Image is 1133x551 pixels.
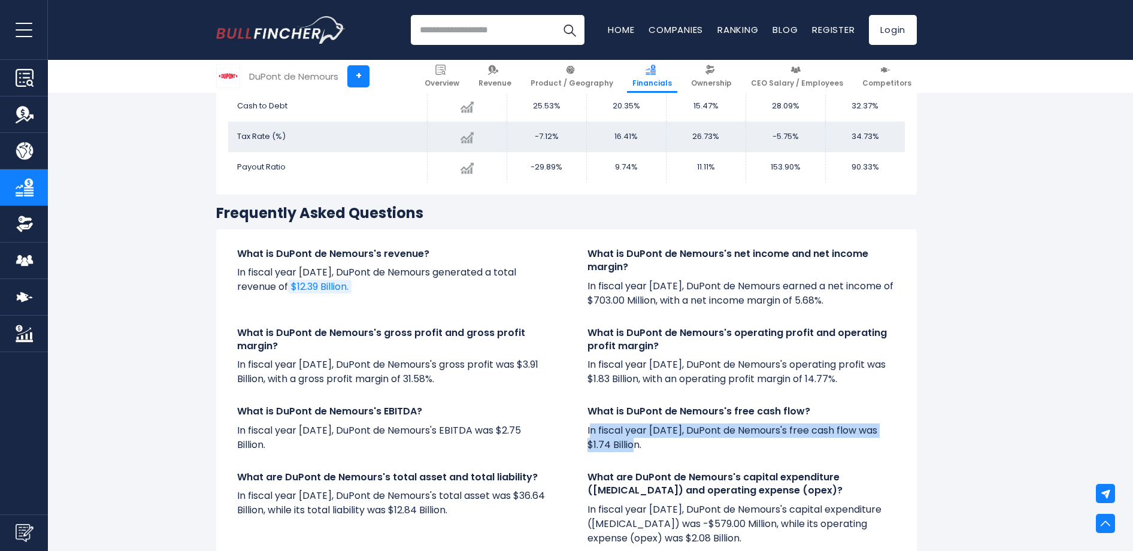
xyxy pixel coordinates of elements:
[237,131,286,142] span: Tax Rate (%)
[237,247,546,261] h4: What is DuPont de Nemours's revenue?
[812,23,855,36] a: Register
[587,502,896,546] p: In fiscal year [DATE], DuPont de Nemours's capital expenditure ([MEDICAL_DATA]) was -$579.00 Mill...
[587,358,896,386] p: In fiscal year [DATE], DuPont de Nemours's operating profit was $1.83 Billion, with an operating ...
[237,471,546,484] h4: What are DuPont de Nemours's total asset and total liability?
[473,60,517,93] a: Revenue
[586,122,666,152] td: 16.41%
[237,405,546,418] h4: What is DuPont de Nemours's EBITDA?
[237,100,287,111] span: Cash to Debt
[507,152,586,183] td: -29.89%
[587,247,896,274] h4: What is DuPont de Nemours's net income and net income margin?
[237,423,546,452] p: In fiscal year [DATE], DuPont de Nemours's EBITDA was $2.75 Billion.
[507,122,586,152] td: -7.12%
[217,65,240,87] img: DD logo
[666,91,746,122] td: 15.47%
[347,65,369,87] a: +
[425,78,459,88] span: Overview
[717,23,758,36] a: Ranking
[587,279,896,308] p: In fiscal year [DATE], DuPont de Nemours earned a net income of $703.00 Million, with a net incom...
[825,122,905,152] td: 34.73%
[746,60,849,93] a: CEO Salary / Employees
[237,265,546,294] p: In fiscal year [DATE], DuPont de Nemours generated a total revenue of
[686,60,737,93] a: Ownership
[746,152,825,183] td: 153.90%
[627,60,677,93] a: Financials
[216,16,345,44] a: Go to homepage
[649,23,703,36] a: Companies
[587,471,896,498] h4: What are DuPont de Nemours's capital expenditure ([MEDICAL_DATA]) and operating expense (opex)?
[857,60,917,93] a: Competitors
[666,152,746,183] td: 11.11%
[525,60,619,93] a: Product / Geography
[586,152,666,183] td: 9.74%
[531,78,613,88] span: Product / Geography
[862,78,911,88] span: Competitors
[249,69,338,83] div: DuPont de Nemours
[216,204,917,222] h3: Frequently Asked Questions
[666,122,746,152] td: 26.73%
[237,489,546,517] p: In fiscal year [DATE], DuPont de Nemours's total asset was $36.64 Billion, while its total liabil...
[751,78,843,88] span: CEO Salary / Employees
[16,215,34,233] img: Ownership
[586,91,666,122] td: 20.35%
[216,16,346,44] img: Bullfincher logo
[825,152,905,183] td: 90.33%
[507,91,586,122] td: 25.53%
[419,60,465,93] a: Overview
[237,358,546,386] p: In fiscal year [DATE], DuPont de Nemours's gross profit was $3.91 Billion, with a gross profit ma...
[825,91,905,122] td: 32.37%
[746,91,825,122] td: 28.09%
[587,326,896,353] h4: What is DuPont de Nemours's operating profit and operating profit margin?
[691,78,732,88] span: Ownership
[746,122,825,152] td: -5.75%
[772,23,798,36] a: Blog
[478,78,511,88] span: Revenue
[288,280,352,293] a: $12.39 Billion.
[555,15,584,45] button: Search
[237,161,286,172] span: Payout Ratio
[237,326,546,353] h4: What is DuPont de Nemours's gross profit and gross profit margin?
[587,423,896,452] p: In fiscal year [DATE], DuPont de Nemours's free cash flow was $1.74 Billion.
[869,15,917,45] a: Login
[608,23,634,36] a: Home
[587,405,896,418] h4: What is DuPont de Nemours's free cash flow?
[632,78,672,88] span: Financials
